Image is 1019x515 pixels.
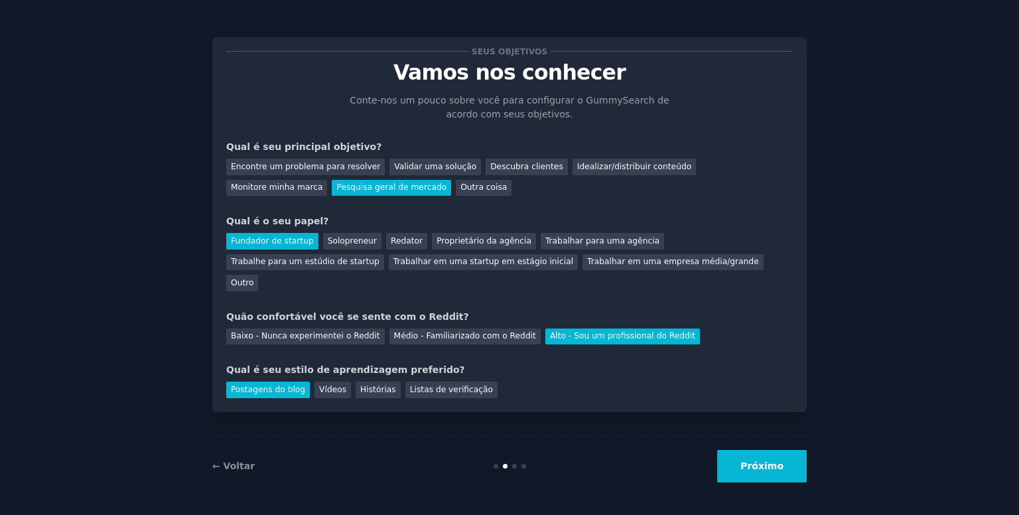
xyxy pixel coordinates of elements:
[231,331,380,340] font: Baixo - Nunca experimentei o Reddit
[350,95,669,119] font: Conte-nos um pouco sobre você para configurar o GummySearch de acordo com seus objetivos.
[212,461,255,471] a: ← Voltar
[717,450,807,482] button: Próximo
[740,461,783,471] font: Próximo
[460,183,507,192] font: Outra coisa
[328,236,377,246] font: Solopreneur
[231,162,380,171] font: Encontre um problema para resolver
[394,162,476,171] font: Validar uma solução
[336,183,446,192] font: Pesquisa geral de mercado
[393,60,626,84] font: Vamos nos conhecer
[319,385,346,394] font: Vídeos
[550,331,695,340] font: Alto - Sou um profissional do Reddit
[393,257,573,266] font: Trabalhar em uma startup em estágio inicial
[437,236,531,246] font: Proprietário da agência
[226,311,469,322] font: Quão confortável você se sente com o Reddit?
[231,278,253,287] font: Outro
[231,257,379,266] font: Trabalhe para um estúdio de startup
[226,364,465,375] font: Qual é seu estilo de aprendizagem preferido?
[360,385,396,394] font: Histórias
[226,141,381,152] font: Qual é seu principal objetivo?
[577,162,691,171] font: Idealizar/distribuir conteúdo
[226,216,328,226] font: Qual é o seu papel?
[231,236,314,246] font: Fundador de startup
[231,183,322,192] font: Monitore minha marca
[490,162,563,171] font: Descubra clientes
[410,385,493,394] font: Listas de verificação
[587,257,759,266] font: Trabalhar em uma empresa média/grande
[231,385,305,394] font: Postagens do blog
[545,236,659,246] font: Trabalhar para uma agência
[391,236,423,246] font: Redator
[472,47,547,56] font: Seus objetivos
[394,331,536,340] font: Médio - Familiarizado com o Reddit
